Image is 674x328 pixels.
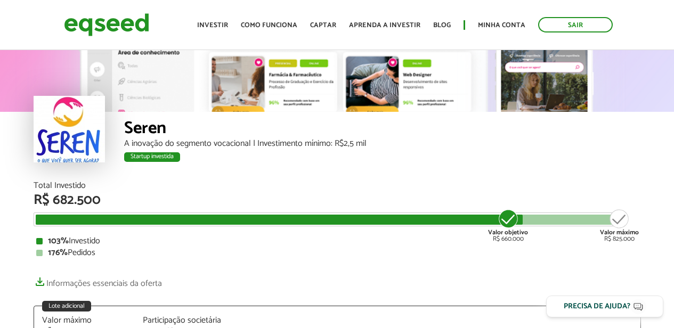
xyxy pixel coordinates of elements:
[34,182,641,190] div: Total Investido
[42,316,127,325] div: Valor máximo
[36,249,638,257] div: Pedidos
[488,208,528,242] div: R$ 660.000
[197,22,228,29] a: Investir
[478,22,525,29] a: Minha conta
[600,208,639,242] div: R$ 825.000
[124,152,180,162] div: Startup investida
[241,22,297,29] a: Como funciona
[310,22,336,29] a: Captar
[48,245,68,260] strong: 176%
[34,273,162,288] a: Informações essenciais da oferta
[64,11,149,39] img: EqSeed
[124,140,641,148] div: A inovação do segmento vocacional | Investimento mínimo: R$2,5 mil
[42,301,91,311] div: Lote adicional
[124,120,641,140] div: Seren
[143,316,228,325] div: Participação societária
[488,227,528,237] strong: Valor objetivo
[600,227,639,237] strong: Valor máximo
[538,17,613,32] a: Sair
[433,22,451,29] a: Blog
[36,237,638,245] div: Investido
[48,234,69,248] strong: 103%
[34,193,641,207] div: R$ 682.500
[349,22,420,29] a: Aprenda a investir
